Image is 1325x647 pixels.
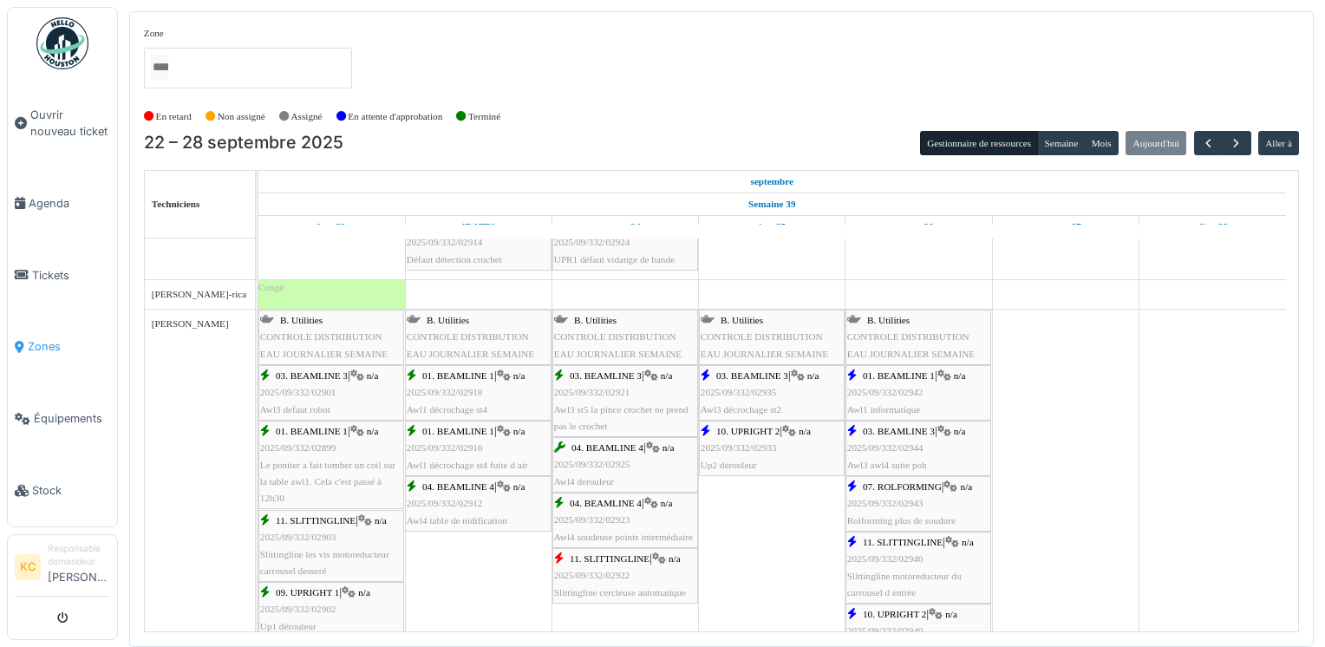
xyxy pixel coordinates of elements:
span: 03. BEAMLINE 3 [863,426,935,436]
li: KC [15,554,41,580]
span: CONTROLE DISTRIBUTION EAU JOURNALIER SEMAINE [847,331,975,358]
a: Zones [8,311,117,383]
span: Awl3 décrochage st2 [701,404,781,415]
span: n/a [367,426,379,436]
span: Awl4 derouleur [554,476,615,487]
label: Zone [144,26,164,41]
div: Responsable demandeur [48,542,110,569]
div: | [407,368,550,418]
span: 04. BEAMLINE 4 [422,481,494,492]
span: Awl1 décrochage st4 [407,404,487,415]
button: Suivant [1222,131,1250,156]
a: 22 septembre 2025 [313,216,349,238]
span: 01. BEAMLINE 1 [276,426,348,436]
label: En attente d'approbation [348,109,442,124]
span: 2025/09/332/02918 [407,387,483,397]
span: 2025/09/332/02946 [847,553,924,564]
span: 2025/09/332/02902 [260,604,336,614]
a: 22 septembre 2025 [747,171,799,193]
div: | [847,368,989,418]
a: 27 septembre 2025 [1046,216,1086,238]
span: n/a [513,481,525,492]
span: Awl3 defaut robot [260,404,330,415]
li: [PERSON_NAME] [48,542,110,592]
span: Tickets [32,267,110,284]
span: CONTROLE DISTRIBUTION EAU JOURNALIER SEMAINE [701,331,828,358]
span: 07. ROLFORMING [863,481,942,492]
span: n/a [367,370,379,381]
span: 10. UPRIGHT 2 [863,609,926,619]
span: Techniciens [152,199,200,209]
h2: 22 – 28 septembre 2025 [144,133,343,154]
div: | [407,479,550,529]
button: Semaine [1037,131,1085,155]
span: Awl4 table de nidification [407,515,507,526]
span: Congé [258,282,284,292]
span: 03. BEAMLINE 3 [276,370,348,381]
span: Zones [28,338,110,355]
label: En retard [156,109,192,124]
span: UPR1 défaut vidange de bande [554,254,675,265]
button: Gestionnaire de ressources [920,131,1038,155]
div: | [847,479,989,529]
div: | [260,513,402,579]
div: | [407,423,550,474]
button: Précédent [1194,131,1223,156]
span: 09. UPRIGHT 1 [276,587,339,598]
span: Awl4 soudeuse points intermédiaire [554,532,693,542]
span: 11. SLITTINGLINE [276,515,356,526]
span: 2025/09/332/02922 [554,570,630,580]
div: | [554,440,696,490]
input: Tous [151,55,168,80]
span: Défaut détection crochet [407,254,502,265]
span: 04. BEAMLINE 4 [571,442,643,453]
span: 2025/09/332/02923 [554,514,630,525]
span: 01. BEAMLINE 1 [422,426,494,436]
a: 23 septembre 2025 [458,216,499,238]
span: n/a [807,370,819,381]
span: Agenda [29,195,110,212]
span: Awl3 st5 la pince crochet ne prend pas le crochet [554,404,689,431]
span: 11. SLITTINGLINE [863,537,943,547]
a: 24 septembre 2025 [605,216,644,238]
a: Agenda [8,167,117,239]
span: Le pontier a fait tomber un coil sur la table awl1. Cela c'est passé à 12h30 [260,460,395,503]
a: 28 septembre 2025 [1193,216,1232,238]
span: 2025/09/332/02933 [701,442,777,453]
span: 2025/09/332/02912 [407,498,483,508]
div: | [554,551,696,601]
div: | [701,368,843,418]
span: B. Utilities [721,315,763,325]
span: Awl3 awl4 suite poh [847,460,927,470]
a: Tickets [8,239,117,311]
a: 26 septembre 2025 [900,216,938,238]
span: n/a [962,537,974,547]
a: KC Responsable demandeur[PERSON_NAME] [15,542,110,597]
span: CONTROLE DISTRIBUTION EAU JOURNALIER SEMAINE [260,331,388,358]
span: n/a [513,426,525,436]
span: Rolforming plus de soudure [847,515,956,526]
span: [PERSON_NAME]-rica [152,289,246,299]
span: 2025/09/332/02921 [554,387,630,397]
span: B. Utilities [427,315,469,325]
div: | [554,368,696,435]
button: Aujourd'hui [1126,131,1186,155]
button: Mois [1084,131,1119,155]
label: Terminé [468,109,500,124]
div: | [554,495,696,546]
a: Semaine 39 [744,193,800,215]
span: CONTROLE DISTRIBUTION EAU JOURNALIER SEMAINE [407,331,534,358]
button: Aller à [1258,131,1299,155]
span: 03. BEAMLINE 3 [570,370,642,381]
div: | [847,534,989,601]
span: 2025/09/332/02942 [847,387,924,397]
span: n/a [661,498,673,508]
span: n/a [945,609,957,619]
span: Slittingline cercleuse automatique [554,587,686,598]
a: Ouvrir nouveau ticket [8,79,117,167]
span: B. Utilities [280,315,323,325]
span: Up2 dérouleur [701,460,757,470]
span: Ouvrir nouveau ticket [30,107,110,140]
span: 2025/09/332/02916 [407,442,483,453]
span: 2025/09/332/02943 [847,498,924,508]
